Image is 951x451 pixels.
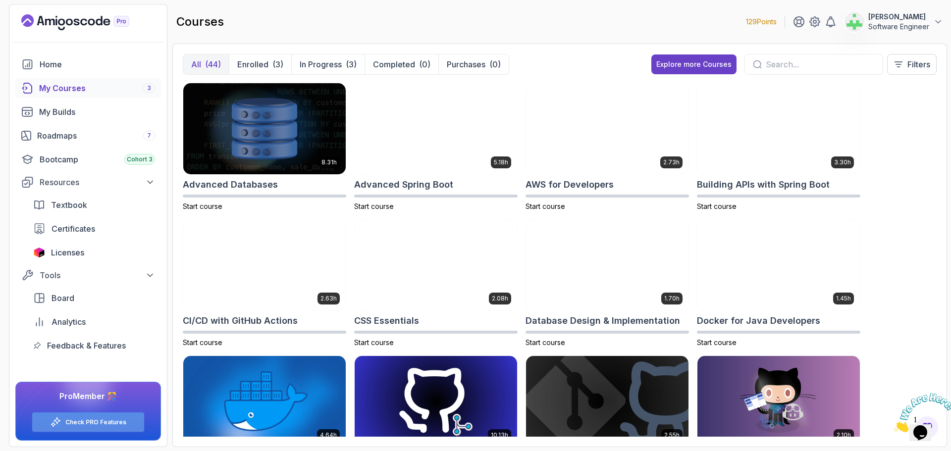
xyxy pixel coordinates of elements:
button: All(44) [183,54,229,74]
a: home [15,54,161,74]
p: 1.70h [664,295,680,302]
span: Start course [526,202,565,210]
img: Database Design & Implementation card [526,220,688,311]
div: (3) [346,58,357,70]
button: Check PRO Features [32,412,145,432]
span: Feedback & Features [47,340,126,351]
img: Building APIs with Spring Boot card [697,83,860,174]
a: textbook [27,195,161,215]
p: Software Engineer [868,22,929,32]
a: Check PRO Features [65,418,126,426]
a: courses [15,78,161,98]
h2: Advanced Databases [183,178,278,192]
p: 2.55h [664,431,680,439]
a: Landing page [21,14,152,30]
button: Filters [887,54,937,75]
a: licenses [27,243,161,262]
span: Start course [354,202,394,210]
a: analytics [27,312,161,332]
p: 2.08h [492,295,508,302]
p: [PERSON_NAME] [868,12,929,22]
input: Search... [766,58,875,70]
span: 7 [147,132,151,140]
img: Chat attention grabber [4,4,65,43]
h2: CI/CD with GitHub Actions [183,314,298,328]
img: user profile image [845,12,864,31]
div: Home [40,58,155,70]
div: Roadmaps [37,130,155,142]
span: 3 [147,84,151,92]
h2: courses [176,14,224,30]
img: Docker For Professionals card [183,356,346,447]
span: Start course [526,338,565,347]
button: Explore more Courses [651,54,737,74]
div: My Courses [39,82,155,94]
p: 2.73h [663,158,680,166]
button: Enrolled(3) [229,54,291,74]
div: Tools [40,269,155,281]
p: Filters [907,58,930,70]
a: feedback [27,336,161,355]
img: Git for Professionals card [355,356,517,447]
p: Purchases [447,58,485,70]
img: Advanced Spring Boot card [355,83,517,174]
p: 129 Points [746,17,777,27]
a: roadmaps [15,126,161,146]
div: (0) [419,58,430,70]
p: Completed [373,58,415,70]
div: Resources [40,176,155,188]
a: certificates [27,219,161,239]
button: Tools [15,266,161,284]
img: Docker for Java Developers card [697,220,860,311]
p: 2.63h [320,295,337,302]
img: GitHub Toolkit card [697,356,860,447]
h2: Building APIs with Spring Boot [697,178,830,192]
div: (3) [272,58,283,70]
span: Cohort 3 [127,155,153,163]
p: 10.13h [491,431,508,439]
span: Start course [697,338,737,347]
img: AWS for Developers card [526,83,688,174]
h2: Docker for Java Developers [697,314,820,328]
button: user profile image[PERSON_NAME]Software Engineer [845,12,943,32]
p: Enrolled [237,58,268,70]
h2: AWS for Developers [526,178,614,192]
img: CSS Essentials card [355,220,517,311]
span: Start course [183,202,222,210]
img: Git & GitHub Fundamentals card [526,356,688,447]
p: In Progress [300,58,342,70]
p: 8.31h [321,158,337,166]
div: Explore more Courses [656,59,732,69]
p: 2.10h [837,431,851,439]
span: Start course [354,338,394,347]
a: board [27,288,161,308]
img: CI/CD with GitHub Actions card [183,220,346,311]
p: 5.18h [494,158,508,166]
h2: Advanced Spring Boot [354,178,453,192]
a: builds [15,102,161,122]
h2: CSS Essentials [354,314,419,328]
a: bootcamp [15,150,161,169]
div: (0) [489,58,501,70]
p: 4.64h [320,431,337,439]
button: Completed(0) [365,54,438,74]
button: Resources [15,173,161,191]
p: 1.45h [836,295,851,302]
button: Purchases(0) [438,54,509,74]
button: In Progress(3) [291,54,365,74]
div: My Builds [39,106,155,118]
span: Certificates [52,223,95,235]
div: (44) [205,58,221,70]
span: 1 [4,4,8,12]
img: Advanced Databases card [183,83,346,174]
iframe: chat widget [890,389,951,436]
img: jetbrains icon [33,248,45,257]
p: 3.30h [834,158,851,166]
span: Analytics [52,316,86,328]
span: Start course [183,338,222,347]
span: Textbook [51,199,87,211]
span: Board [52,292,74,304]
p: All [191,58,201,70]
